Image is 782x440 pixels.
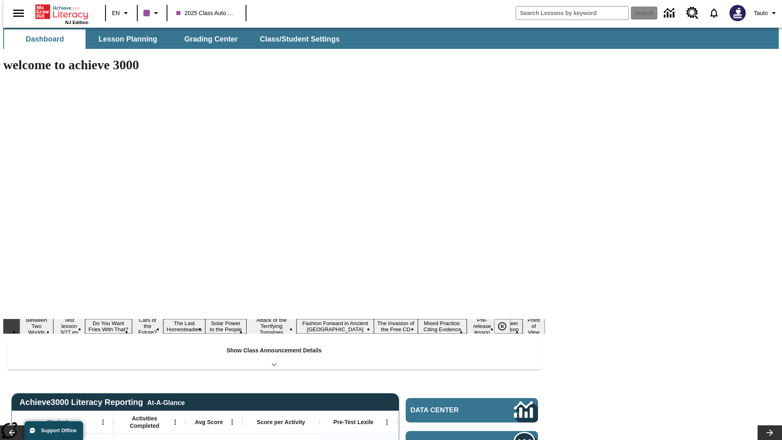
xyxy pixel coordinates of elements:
p: Show Class Announcement Details [226,346,322,355]
div: SubNavbar [3,29,347,49]
h1: welcome to achieve 3000 [3,57,545,73]
button: Open Menu [226,416,238,428]
a: Data Center [406,398,538,422]
button: Lesson Planning [87,29,169,49]
button: Dashboard [4,29,86,49]
button: Slide 9 The Invasion of the Free CD [374,319,418,334]
button: Slide 3 Do You Want Fries With That? [85,319,132,334]
button: Profile/Settings [751,6,782,20]
button: Open Menu [97,416,109,428]
button: Open Menu [169,416,181,428]
span: Pre-Test Lexile [334,418,374,426]
img: Avatar [729,5,746,21]
button: Lesson carousel, Next [758,425,782,440]
button: Support Offline [24,421,83,440]
button: Slide 7 Attack of the Terrifying Tomatoes [246,316,297,337]
button: Slide 5 The Last Homesteaders [163,319,205,334]
a: Notifications [703,2,725,24]
span: 2025 Class Auto Grade 13 [176,9,237,18]
button: Slide 2 Test lesson 3/27 en [53,316,85,337]
div: At-A-Glance [147,398,185,407]
button: Slide 8 Fashion Forward in Ancient Rome [297,319,373,334]
button: Grading Center [170,29,252,49]
button: Slide 6 Solar Power to the People [205,319,246,334]
button: Pause [494,319,510,334]
a: Resource Center, Will open in new tab [681,2,703,24]
div: Pause [494,319,518,334]
button: Slide 13 Point of View [523,316,545,337]
div: Home [35,3,88,25]
span: Student [47,418,68,426]
span: Support Offline [41,428,77,433]
span: Achieve3000 Literacy Reporting [20,398,185,407]
button: Language: EN, Select a language [108,6,134,20]
button: Slide 10 Mixed Practice: Citing Evidence [418,319,467,334]
input: search field [516,7,628,20]
div: Show Class Announcement Details [7,341,541,370]
button: Select a new avatar [725,2,751,24]
span: Avg Score [195,418,223,426]
button: Slide 1 Between Two Worlds [20,316,53,337]
a: Data Center [659,2,681,24]
a: Home [35,4,88,20]
button: Open side menu [7,1,31,25]
button: Slide 4 Cars of the Future? [132,316,163,337]
span: Tauto [754,9,768,18]
button: Class/Student Settings [253,29,346,49]
span: EN [112,9,120,18]
button: Slide 11 Pre-release lesson [467,316,497,337]
span: Score per Activity [257,418,305,426]
button: Open Menu [381,416,393,428]
div: SubNavbar [3,28,779,49]
button: Class color is purple. Change class color [140,6,164,20]
span: NJ Edition [65,20,88,25]
body: Maximum 600 characters Press Escape to exit toolbar Press Alt + F10 to reach toolbar [3,7,119,14]
span: Data Center [411,406,487,414]
span: Activities Completed [118,415,171,429]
